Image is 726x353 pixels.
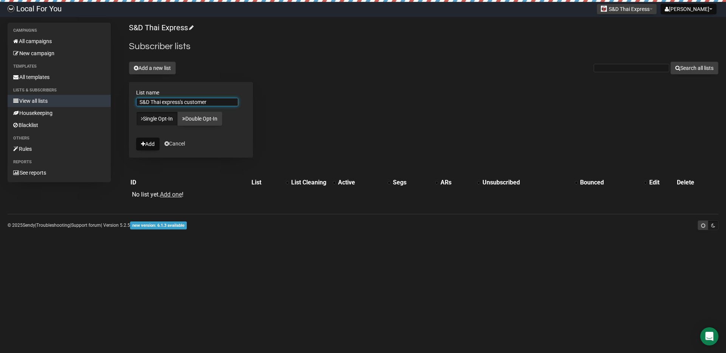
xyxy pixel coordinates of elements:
li: Campaigns [8,26,111,35]
div: Bounced [580,179,640,186]
h2: Subscriber lists [129,40,718,53]
a: Single Opt-In [136,111,178,126]
input: The name of your new list [136,98,238,106]
a: Cancel [164,141,185,147]
a: Support forum [71,223,101,228]
button: Add [136,138,160,150]
li: Others [8,134,111,143]
div: Open Intercom Messenger [700,327,718,345]
a: Blacklist [8,119,111,131]
button: Add a new list [129,62,176,74]
th: List: No sort applied, activate to apply an ascending sort [250,177,290,188]
a: Double Opt-In [177,111,222,126]
p: © 2025 | | | Version 5.2.5 [8,221,187,229]
div: Segs [393,179,431,186]
a: All templates [8,71,111,83]
a: Housekeeping [8,107,111,119]
div: Active [338,179,384,186]
a: View all lists [8,95,111,107]
button: S&D Thai Express [597,4,657,14]
a: Add one [160,191,182,198]
img: 989.jpg [601,6,607,12]
label: List name [136,89,246,96]
li: Lists & subscribers [8,86,111,95]
th: ARs: No sort applied, activate to apply an ascending sort [439,177,481,188]
div: List [251,179,282,186]
button: [PERSON_NAME] [661,4,717,14]
th: Edit: No sort applied, sorting is disabled [648,177,676,188]
a: new version: 6.1.3 available [130,223,187,228]
th: Active: No sort applied, activate to apply an ascending sort [337,177,391,188]
th: Bounced: No sort applied, activate to apply an ascending sort [579,177,648,188]
a: See reports [8,167,111,179]
a: Troubleshooting [36,223,70,228]
td: No list yet. ! [129,188,250,201]
li: Templates [8,62,111,71]
div: Delete [677,179,717,186]
div: Unsubscribed [482,179,571,186]
div: List Cleaning [291,179,329,186]
li: Reports [8,158,111,167]
a: All campaigns [8,35,111,47]
th: Delete: No sort applied, sorting is disabled [675,177,718,188]
button: Search all lists [670,62,718,74]
div: ID [130,179,248,186]
a: Sendy [23,223,35,228]
th: Unsubscribed: No sort applied, activate to apply an ascending sort [481,177,579,188]
a: S&D Thai Express [129,23,192,32]
th: Segs: No sort applied, activate to apply an ascending sort [391,177,439,188]
img: d61d2441668da63f2d83084b75c85b29 [8,5,14,12]
span: new version: 6.1.3 available [130,221,187,229]
th: List Cleaning: No sort applied, activate to apply an ascending sort [290,177,337,188]
a: New campaign [8,47,111,59]
a: Rules [8,143,111,155]
div: Edit [649,179,674,186]
div: ARs [441,179,473,186]
th: ID: No sort applied, sorting is disabled [129,177,250,188]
